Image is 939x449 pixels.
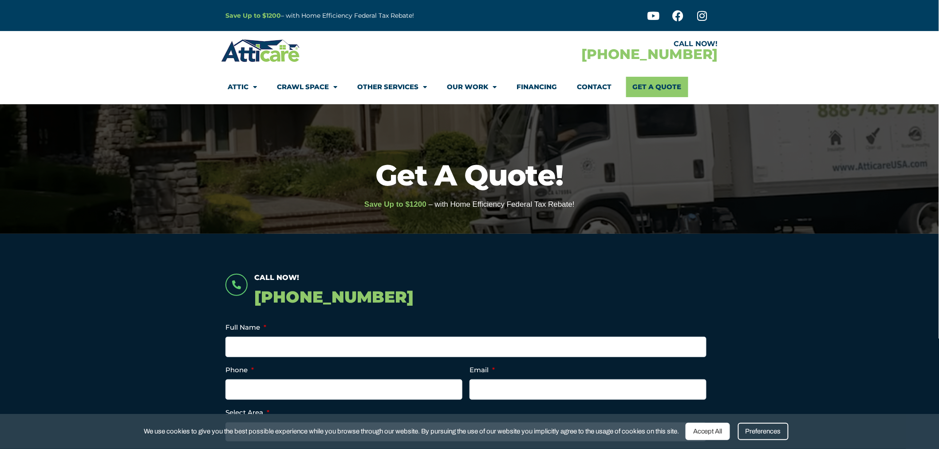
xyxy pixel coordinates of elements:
label: Phone [225,366,254,374]
span: Save Up to $1200 [364,200,426,209]
label: Select Area [225,408,269,417]
nav: Menu [228,77,711,97]
div: Accept All [686,423,730,440]
span: We use cookies to give you the best possible experience while you browse through our website. By ... [144,426,679,437]
label: Email [469,366,495,374]
a: Financing [517,77,557,97]
div: CALL NOW! [469,40,718,47]
h1: Get A Quote! [4,161,935,189]
a: Attic [228,77,257,97]
div: Preferences [738,423,789,440]
label: Full Name [225,323,266,332]
a: Get A Quote [626,77,688,97]
a: Crawl Space [277,77,337,97]
a: Contact [577,77,612,97]
a: Save Up to $1200 [225,12,281,20]
span: Call Now! [254,273,299,282]
span: – with Home Efficiency Federal Tax Rebate! [429,200,575,209]
a: Our Work [447,77,497,97]
a: Other Services [357,77,427,97]
p: – with Home Efficiency Federal Tax Rebate! [225,11,513,21]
